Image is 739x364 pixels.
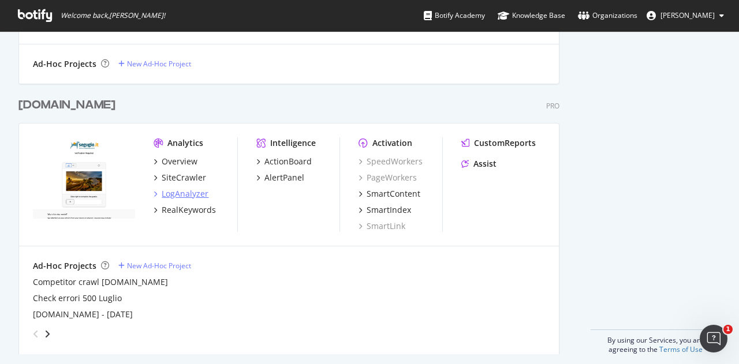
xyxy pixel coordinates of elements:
[700,325,727,352] iframe: Intercom live chat
[154,204,216,216] a: RealKeywords
[154,172,206,183] a: SiteCrawler
[162,172,206,183] div: SiteCrawler
[578,10,637,21] div: Organizations
[33,276,168,288] a: Competitor crawl [DOMAIN_NAME]
[367,204,411,216] div: SmartIndex
[256,156,312,167] a: ActionBoard
[162,188,208,200] div: LogAnalyzer
[118,59,191,69] a: New Ad-Hoc Project
[723,325,733,334] span: 1
[359,188,420,200] a: SmartContent
[127,59,191,69] div: New Ad-Hoc Project
[637,6,733,25] button: [PERSON_NAME]
[127,261,191,271] div: New Ad-Hoc Project
[264,172,304,183] div: AlertPanel
[154,156,197,167] a: Overview
[359,204,411,216] a: SmartIndex
[359,220,405,232] a: SmartLink
[659,344,703,354] a: Terms of Use
[256,172,304,183] a: AlertPanel
[473,158,497,170] div: Assist
[660,10,715,20] span: Emma Moletto
[498,10,565,21] div: Knowledge Base
[33,292,122,304] a: Check errori 500 Luglio
[43,328,51,340] div: angle-right
[18,97,120,114] a: [DOMAIN_NAME]
[546,101,559,111] div: Pro
[154,188,208,200] a: LogAnalyzer
[33,309,133,320] a: [DOMAIN_NAME] - [DATE]
[61,11,165,20] span: Welcome back, [PERSON_NAME] !
[18,97,115,114] div: [DOMAIN_NAME]
[461,137,536,149] a: CustomReports
[118,261,191,271] a: New Ad-Hoc Project
[461,158,497,170] a: Assist
[33,58,96,70] div: Ad-Hoc Projects
[162,156,197,167] div: Overview
[591,329,721,354] div: By using our Services, you are agreeing to the
[372,137,412,149] div: Activation
[367,188,420,200] div: SmartContent
[167,137,203,149] div: Analytics
[424,10,485,21] div: Botify Academy
[28,325,43,343] div: angle-left
[264,156,312,167] div: ActionBoard
[162,204,216,216] div: RealKeywords
[270,137,316,149] div: Intelligence
[359,172,417,183] a: PageWorkers
[33,260,96,272] div: Ad-Hoc Projects
[359,156,423,167] a: SpeedWorkers
[33,137,135,219] img: segugio.it
[474,137,536,149] div: CustomReports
